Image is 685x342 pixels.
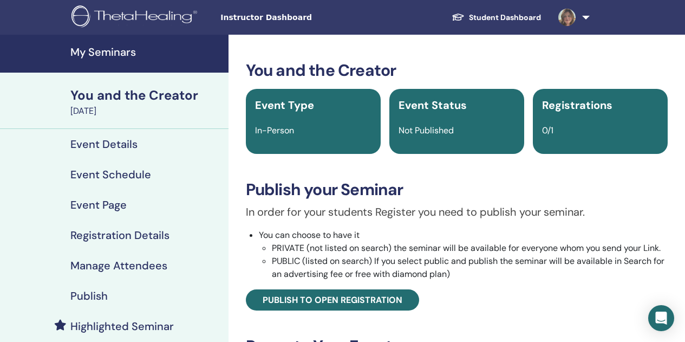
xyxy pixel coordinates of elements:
img: logo.png [71,5,201,30]
div: [DATE] [70,105,222,118]
span: Registrations [542,98,612,112]
h4: Highlighted Seminar [70,320,174,333]
li: PUBLIC (listed on search) If you select public and publish the seminar will be available in Searc... [272,255,668,281]
h4: Publish [70,289,108,302]
p: In order for your students Register you need to publish your seminar. [246,204,668,220]
div: You and the Creator [70,86,222,105]
h3: You and the Creator [246,61,668,80]
a: Student Dashboard [443,8,550,28]
h4: Event Page [70,198,127,211]
span: In-Person [255,125,294,136]
span: Event Type [255,98,314,112]
img: default.jpg [558,9,576,26]
h4: Manage Attendees [70,259,167,272]
li: You can choose to have it [259,229,668,281]
h4: Registration Details [70,229,169,242]
span: Event Status [399,98,467,112]
h4: My Seminars [70,46,222,59]
h4: Event Schedule [70,168,151,181]
h3: Publish your Seminar [246,180,668,199]
h4: Event Details [70,138,138,151]
li: PRIVATE (not listed on search) the seminar will be available for everyone whom you send your Link. [272,242,668,255]
span: Publish to open registration [263,294,402,306]
img: graduation-cap-white.svg [452,12,465,22]
div: Open Intercom Messenger [648,305,674,331]
span: 0/1 [542,125,553,136]
span: Not Published [399,125,454,136]
a: You and the Creator[DATE] [64,86,229,118]
a: Publish to open registration [246,289,419,311]
span: Instructor Dashboard [220,12,383,23]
